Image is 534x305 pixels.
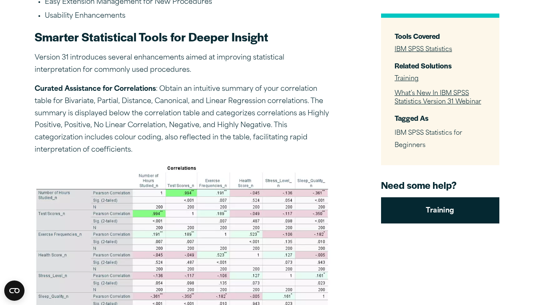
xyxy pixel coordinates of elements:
h3: Tools Covered [395,31,486,41]
h4: Need some help? [381,179,499,191]
p: Version 31 introduces several enhancements aimed at improving statistical interpretation for comm... [35,52,330,76]
a: Training [395,76,419,82]
button: Open CMP widget [4,280,25,301]
a: Training [381,197,499,223]
strong: Curated Assistance for Correlations [35,86,156,93]
span: IBM SPSS Statistics for Beginners [395,130,462,149]
h3: Smarter Statistical Tools for Deeper Insight [35,29,330,45]
a: IBM SPSS Statistics [395,46,452,52]
li: Usability Enhancements [45,11,330,22]
h3: Tagged As [395,113,486,123]
a: What’s New In IBM SPSS Statistics Version 31 Webinar [395,90,481,105]
h3: Related Solutions [395,60,486,70]
p: : Obtain an intuitive summary of your correlation table for Bivariate, Partial, Distance, Canonic... [35,83,330,156]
